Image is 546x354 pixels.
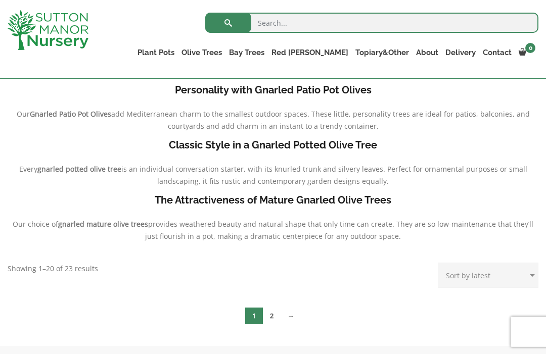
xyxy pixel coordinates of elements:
select: Shop order [438,263,538,288]
a: Contact [479,45,515,60]
nav: Product Pagination [8,307,538,328]
span: Page 1 [245,308,263,324]
span: Every [19,164,37,174]
img: logo [8,10,88,50]
a: Topiary&Other [352,45,413,60]
span: provides weathered beauty and natural shape that only time can create. They are so low-maintenanc... [145,219,533,241]
a: Red [PERSON_NAME] [268,45,352,60]
p: Showing 1–20 of 23 results [8,263,98,275]
a: Delivery [442,45,479,60]
b: Personality with Gnarled Patio Pot Olives [175,84,372,96]
b: gnarled mature olive trees [58,219,148,229]
a: Bay Trees [225,45,268,60]
a: 0 [515,45,538,60]
a: Plant Pots [134,45,178,60]
span: add Mediterranean charm to the smallest outdoor spaces. These little, personality trees are ideal... [111,109,530,131]
span: is an individual conversation starter, with its knurled trunk and silvery leaves. Perfect for orn... [121,164,527,186]
span: Our [17,109,30,119]
b: Gnarled Patio Pot Olives [30,109,111,119]
a: Page 2 [263,308,281,324]
span: Our choice of [13,219,58,229]
a: Olive Trees [178,45,225,60]
b: The Attractiveness of Mature Gnarled Olive Trees [155,194,391,206]
input: Search... [205,13,538,33]
a: → [281,308,301,324]
b: gnarled potted olive tree [37,164,121,174]
span: 0 [525,43,535,53]
b: Classic Style in a Gnarled Potted Olive Tree [169,139,377,151]
a: About [413,45,442,60]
